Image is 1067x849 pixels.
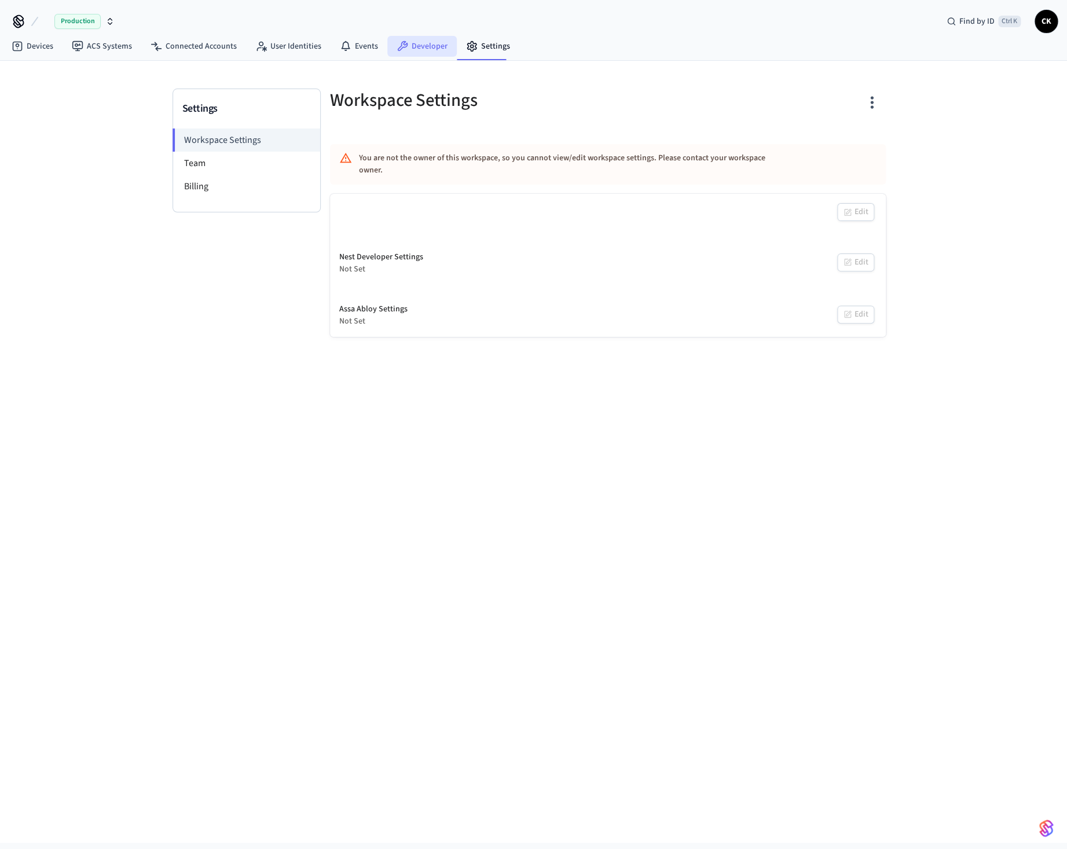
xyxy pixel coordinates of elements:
h5: Workspace Settings [330,89,601,112]
div: Not Set [339,315,408,328]
span: Ctrl K [998,16,1021,27]
a: Events [331,36,387,57]
div: Assa Abloy Settings [339,303,408,315]
span: Find by ID [959,16,995,27]
a: ACS Systems [63,36,141,57]
a: Devices [2,36,63,57]
span: CK [1036,11,1057,32]
span: Production [54,14,101,29]
div: You are not the owner of this workspace, so you cannot view/edit workspace settings. Please conta... [359,148,789,181]
a: Settings [457,36,519,57]
h3: Settings [182,101,311,117]
button: CK [1035,10,1058,33]
a: User Identities [246,36,331,57]
div: Find by IDCtrl K [937,11,1030,32]
div: Nest Developer Settings [339,251,423,263]
a: Connected Accounts [141,36,246,57]
li: Team [173,152,320,175]
div: Not Set [339,263,423,275]
li: Workspace Settings [173,128,320,152]
li: Billing [173,175,320,198]
a: Developer [387,36,457,57]
img: SeamLogoGradient.69752ec5.svg [1039,819,1053,837]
